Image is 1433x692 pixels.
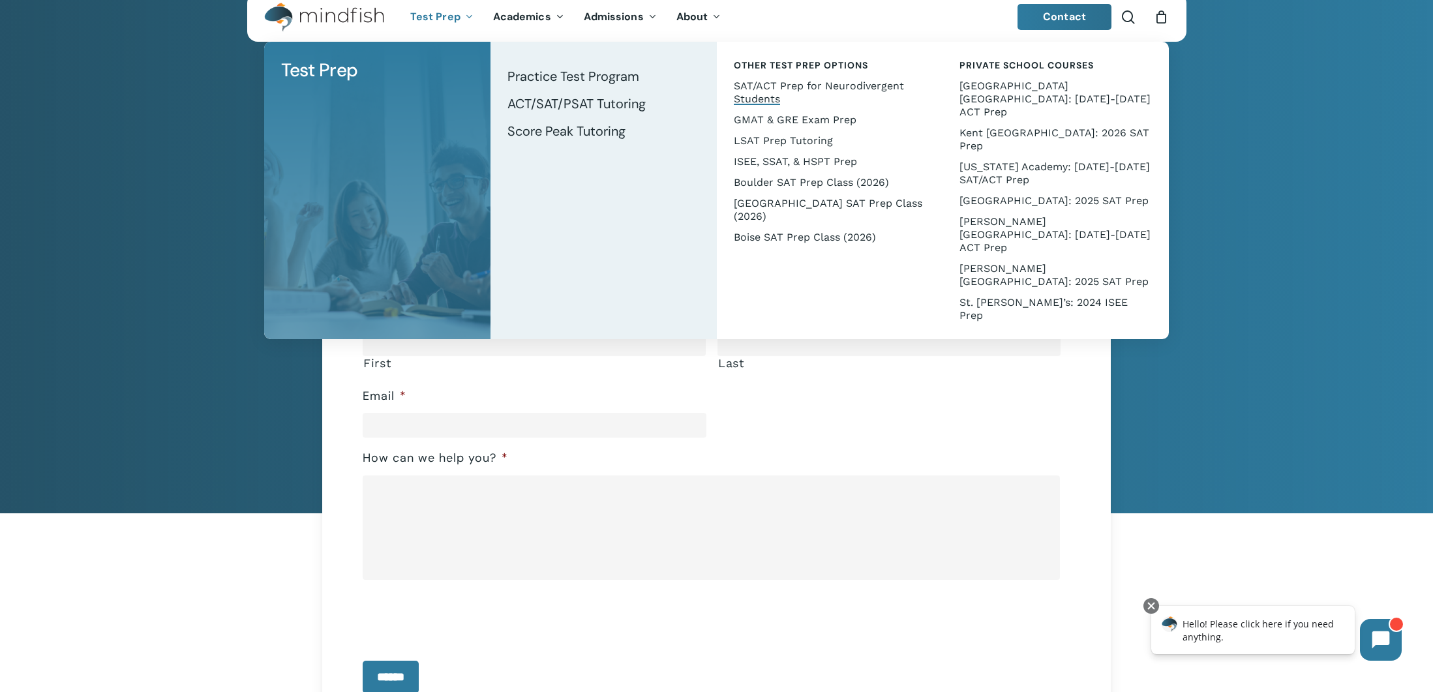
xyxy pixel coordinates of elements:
a: Cart [1154,10,1169,24]
span: [US_STATE] Academy: [DATE]-[DATE] SAT/ACT Prep [959,160,1150,186]
a: SAT/ACT Prep for Neurodivergent Students [730,76,930,110]
a: LSAT Prep Tutoring [730,130,930,151]
a: Practice Test Program [504,63,704,90]
span: Score Peak Tutoring [507,123,626,140]
span: Admissions [584,10,644,23]
span: Other Test Prep Options [734,59,868,71]
a: [GEOGRAPHIC_DATA] [GEOGRAPHIC_DATA]: [DATE]-[DATE] ACT Prep [956,76,1156,123]
span: Boulder SAT Prep Class (2026) [734,176,889,188]
a: [PERSON_NAME][GEOGRAPHIC_DATA]: 2025 SAT Prep [956,258,1156,292]
iframe: reCAPTCHA [363,589,561,640]
a: Test Prep [400,12,483,23]
a: Boulder SAT Prep Class (2026) [730,172,930,193]
span: About [676,10,708,23]
a: Score Peak Tutoring [504,117,704,145]
a: Other Test Prep Options [730,55,930,76]
a: Test Prep [277,55,477,86]
span: [PERSON_NAME][GEOGRAPHIC_DATA]: 2025 SAT Prep [959,262,1149,288]
span: [GEOGRAPHIC_DATA]: 2025 SAT Prep [959,194,1149,207]
a: [GEOGRAPHIC_DATA]: 2025 SAT Prep [956,190,1156,211]
a: ISEE, SSAT, & HSPT Prep [730,151,930,172]
span: SAT/ACT Prep for Neurodivergent Students [734,80,904,105]
span: Boise SAT Prep Class (2026) [734,231,876,243]
label: How can we help you? [363,451,508,466]
span: GMAT & GRE Exam Prep [734,113,856,126]
span: Academics [493,10,551,23]
h2: Get in Touch [247,113,1186,151]
a: GMAT & GRE Exam Prep [730,110,930,130]
label: Last [718,357,1061,370]
a: [GEOGRAPHIC_DATA] SAT Prep Class (2026) [730,193,930,227]
a: ACT/SAT/PSAT Tutoring [504,90,704,117]
a: Contact [1018,4,1111,30]
iframe: Chatbot [1138,595,1415,674]
span: ACT/SAT/PSAT Tutoring [507,95,646,112]
a: [PERSON_NAME][GEOGRAPHIC_DATA]: [DATE]-[DATE] ACT Prep [956,211,1156,258]
span: LSAT Prep Tutoring [734,134,833,147]
span: [PERSON_NAME][GEOGRAPHIC_DATA]: [DATE]-[DATE] ACT Prep [959,215,1151,254]
span: Test Prep [410,10,460,23]
span: Practice Test Program [507,68,639,85]
label: First [363,357,706,370]
a: St. [PERSON_NAME]’s: 2024 ISEE Prep [956,292,1156,326]
span: Kent [GEOGRAPHIC_DATA]: 2026 SAT Prep [959,127,1149,152]
span: Contact [1043,10,1086,23]
span: Private School Courses [959,59,1094,71]
span: ISEE, SSAT, & HSPT Prep [734,155,857,168]
a: [US_STATE] Academy: [DATE]-[DATE] SAT/ACT Prep [956,157,1156,190]
span: [GEOGRAPHIC_DATA] [GEOGRAPHIC_DATA]: [DATE]-[DATE] ACT Prep [959,80,1151,118]
a: Boise SAT Prep Class (2026) [730,227,930,248]
span: St. [PERSON_NAME]’s: 2024 ISEE Prep [959,296,1128,322]
span: [GEOGRAPHIC_DATA] SAT Prep Class (2026) [734,197,922,222]
a: Admissions [574,12,667,23]
a: Kent [GEOGRAPHIC_DATA]: 2026 SAT Prep [956,123,1156,157]
a: Academics [483,12,574,23]
span: Test Prep [281,58,358,82]
label: Email [363,389,406,404]
a: About [667,12,731,23]
a: Private School Courses [956,55,1156,76]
